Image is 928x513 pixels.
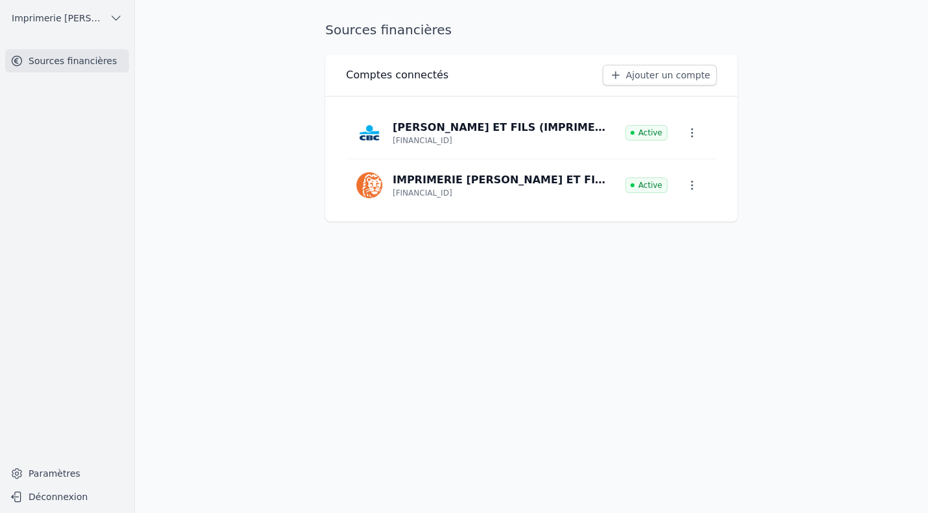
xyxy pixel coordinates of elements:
span: Active [625,125,667,141]
p: [FINANCIAL_ID] [393,188,452,198]
p: [FINANCIAL_ID] [393,135,452,146]
a: Paramètres [5,463,129,484]
a: Ajouter un compte [603,65,717,85]
h1: Sources financières [325,21,452,39]
button: Déconnexion [5,486,129,507]
a: Sources financières [5,49,129,73]
h3: Comptes connectés [346,67,448,83]
a: IMPRIMERIE [PERSON_NAME] ET FILS [PERSON_NAME] [FINANCIAL_ID] Active [346,159,717,211]
span: Imprimerie [PERSON_NAME] et fils [PERSON_NAME] [12,12,104,25]
span: Active [625,177,667,193]
p: IMPRIMERIE [PERSON_NAME] ET FILS [PERSON_NAME] [393,172,610,188]
a: [PERSON_NAME] ET FILS (IMPRIMERIE) SRL [FINANCIAL_ID] Active [346,107,717,159]
p: [PERSON_NAME] ET FILS (IMPRIMERIE) SRL [393,120,610,135]
button: Imprimerie [PERSON_NAME] et fils [PERSON_NAME] [5,8,129,28]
